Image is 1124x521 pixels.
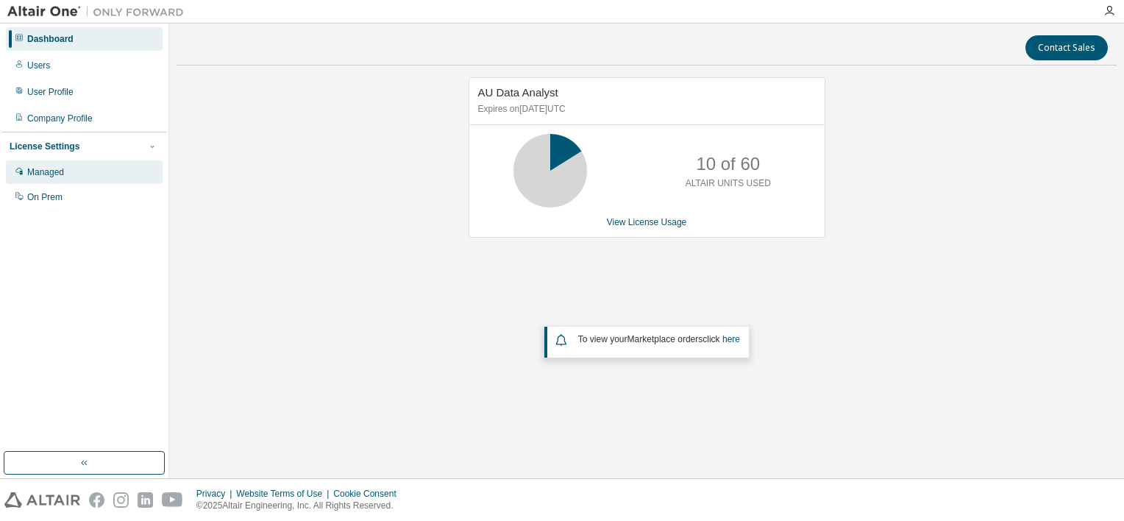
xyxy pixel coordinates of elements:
[89,492,104,508] img: facebook.svg
[27,166,64,178] div: Managed
[27,33,74,45] div: Dashboard
[1025,35,1108,60] button: Contact Sales
[113,492,129,508] img: instagram.svg
[27,60,50,71] div: Users
[10,141,79,152] div: License Settings
[4,492,80,508] img: altair_logo.svg
[578,334,740,344] span: To view your click
[236,488,333,500] div: Website Terms of Use
[196,500,405,512] p: © 2025 Altair Engineering, Inc. All Rights Reserved.
[162,492,183,508] img: youtube.svg
[627,334,703,344] em: Marketplace orders
[27,191,63,203] div: On Prem
[138,492,153,508] img: linkedin.svg
[722,334,740,344] a: here
[27,113,93,124] div: Company Profile
[478,103,812,116] p: Expires on [DATE] UTC
[7,4,191,19] img: Altair One
[478,86,558,99] span: AU Data Analyst
[686,177,771,190] p: ALTAIR UNITS USED
[607,217,687,227] a: View License Usage
[196,488,236,500] div: Privacy
[27,86,74,98] div: User Profile
[333,488,405,500] div: Cookie Consent
[696,152,760,177] p: 10 of 60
